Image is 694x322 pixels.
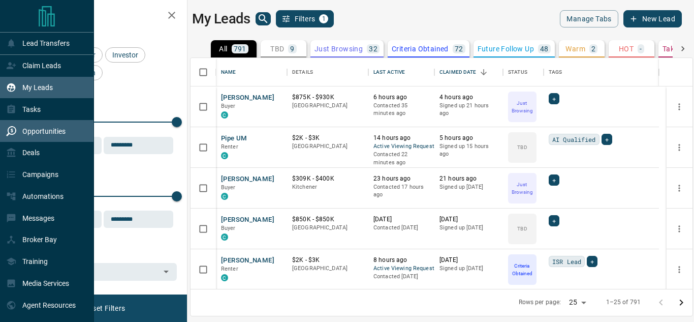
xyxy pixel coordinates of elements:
span: Buyer [221,225,236,231]
button: more [672,262,687,277]
p: 21 hours ago [439,174,498,183]
div: Status [508,58,527,86]
button: Sort [477,65,491,79]
button: more [672,140,687,155]
button: [PERSON_NAME] [221,256,274,266]
p: 72 [455,45,463,52]
div: Details [287,58,368,86]
p: Contacted 35 minutes ago [373,102,429,118]
div: Status [503,58,544,86]
p: Kitchener [292,183,363,191]
div: condos.ca [221,233,228,241]
button: more [672,221,687,237]
p: 32 [369,45,377,52]
p: TBD [517,143,527,151]
p: $875K - $930K [292,93,363,102]
p: 791 [234,45,246,52]
p: Just Browsing [509,181,535,196]
h2: Filters [33,10,177,22]
p: Just Browsing [314,45,363,52]
div: + [602,134,612,145]
p: Contacted 22 minutes ago [373,151,429,166]
p: Contacted 17 hours ago [373,183,429,199]
p: $850K - $850K [292,215,363,224]
span: + [552,175,556,185]
p: $2K - $3K [292,134,363,142]
p: 8 hours ago [373,256,429,265]
p: Signed up [DATE] [439,183,498,191]
p: Just Browsing [509,99,535,114]
div: condos.ca [221,111,228,119]
div: + [587,256,597,267]
div: Last Active [373,58,405,86]
div: Claimed Date [434,58,503,86]
p: 2 [591,45,595,52]
p: Future Follow Up [478,45,534,52]
p: - [640,45,642,52]
p: 9 [290,45,294,52]
p: Criteria Obtained [509,262,535,277]
span: + [590,256,594,267]
button: search button [256,12,271,25]
div: + [549,174,559,186]
p: HOT [619,45,634,52]
span: + [552,216,556,226]
span: Buyer [221,103,236,109]
div: Name [221,58,236,86]
span: Buyer [221,184,236,191]
p: Signed up [DATE] [439,265,498,273]
div: 25 [565,295,589,310]
p: [GEOGRAPHIC_DATA] [292,142,363,151]
p: Contacted [DATE] [373,273,429,281]
p: TBD [270,45,284,52]
div: Claimed Date [439,58,477,86]
p: [GEOGRAPHIC_DATA] [292,265,363,273]
div: + [549,215,559,226]
span: 1 [320,15,327,22]
div: Details [292,58,313,86]
p: Rows per page: [519,298,561,307]
span: + [552,94,556,104]
button: [PERSON_NAME] [221,174,274,184]
button: more [672,99,687,114]
p: [GEOGRAPHIC_DATA] [292,102,363,110]
button: New Lead [623,10,682,27]
p: Signed up [DATE] [439,224,498,232]
span: Renter [221,143,238,150]
button: Go to next page [671,292,691,313]
div: Tags [544,58,659,86]
span: AI Qualified [552,134,596,144]
p: TBD [517,225,527,232]
button: Pipe UM [221,134,247,143]
p: Criteria Obtained [392,45,449,52]
p: All [219,45,227,52]
span: Active Viewing Request [373,142,429,151]
div: condos.ca [221,193,228,200]
span: ISR Lead [552,256,581,267]
p: Contacted [DATE] [373,224,429,232]
span: Investor [109,51,142,59]
p: [DATE] [439,215,498,224]
button: more [672,181,687,196]
p: 4 hours ago [439,93,498,102]
p: $309K - $400K [292,174,363,183]
p: 5 hours ago [439,134,498,142]
h1: My Leads [192,11,250,27]
div: + [549,93,559,104]
p: 48 [540,45,549,52]
button: Filters1 [276,10,334,27]
p: [DATE] [373,215,429,224]
p: $2K - $3K [292,256,363,265]
p: [GEOGRAPHIC_DATA] [292,224,363,232]
div: Name [216,58,287,86]
div: Tags [549,58,562,86]
button: Reset Filters [77,300,132,317]
span: Renter [221,266,238,272]
p: 6 hours ago [373,93,429,102]
p: 23 hours ago [373,174,429,183]
button: [PERSON_NAME] [221,93,274,103]
span: + [605,134,609,144]
button: Manage Tabs [560,10,618,27]
p: Warm [565,45,585,52]
p: 14 hours ago [373,134,429,142]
